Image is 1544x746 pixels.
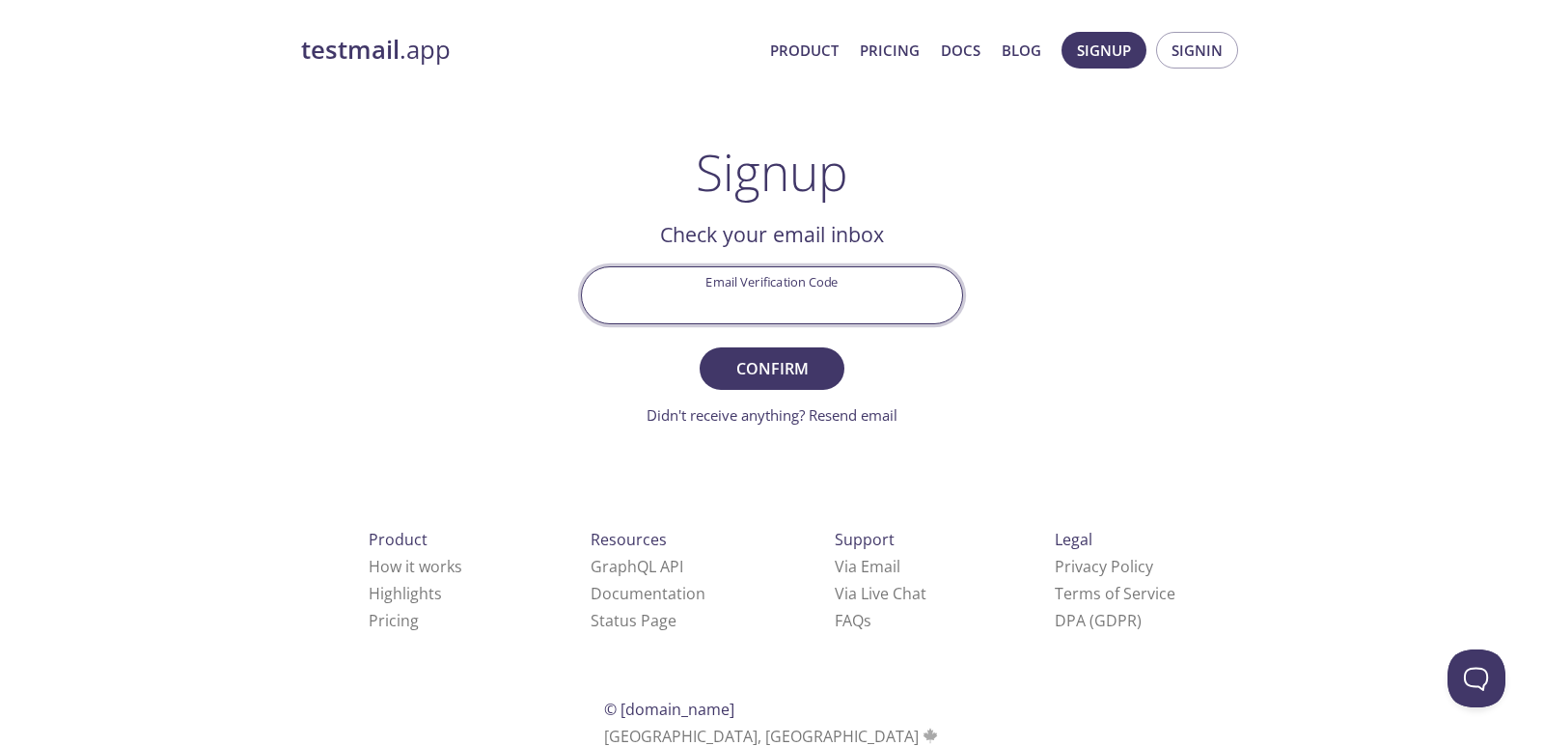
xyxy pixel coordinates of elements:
a: Didn't receive anything? Resend email [647,405,897,425]
a: FAQ [835,610,871,631]
span: Confirm [721,355,823,382]
a: testmail.app [301,34,755,67]
a: How it works [369,556,462,577]
a: GraphQL API [591,556,683,577]
a: Terms of Service [1055,583,1175,604]
span: Legal [1055,529,1092,550]
a: Status Page [591,610,676,631]
iframe: Help Scout Beacon - Open [1447,649,1505,707]
button: Signup [1061,32,1146,69]
a: Documentation [591,583,705,604]
a: Product [770,38,839,63]
span: Signin [1172,38,1223,63]
a: Highlights [369,583,442,604]
button: Signin [1156,32,1238,69]
span: Product [369,529,427,550]
span: Support [835,529,895,550]
a: Via Email [835,556,900,577]
a: Blog [1002,38,1041,63]
span: Resources [591,529,667,550]
span: s [864,610,871,631]
a: Via Live Chat [835,583,926,604]
h1: Signup [696,143,848,201]
span: © [DOMAIN_NAME] [604,699,734,720]
strong: testmail [301,33,400,67]
button: Confirm [700,347,844,390]
a: Pricing [369,610,419,631]
span: Signup [1077,38,1131,63]
a: Docs [941,38,980,63]
a: Pricing [860,38,920,63]
a: Privacy Policy [1055,556,1153,577]
h2: Check your email inbox [581,218,963,251]
a: DPA (GDPR) [1055,610,1142,631]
